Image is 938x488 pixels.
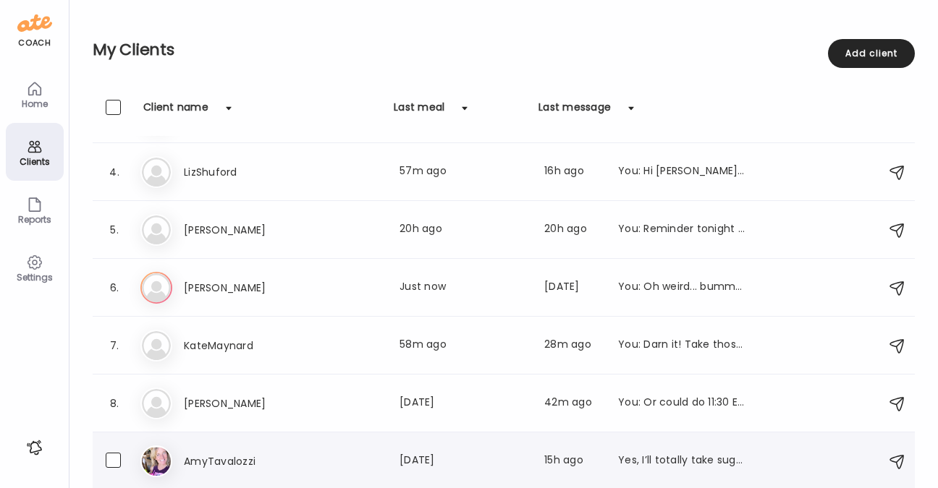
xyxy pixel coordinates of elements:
[184,279,311,296] h3: [PERSON_NAME]
[400,395,527,412] div: [DATE]
[9,215,61,224] div: Reports
[93,39,915,61] h2: My Clients
[400,337,527,354] div: 58m ago
[9,99,61,108] div: Home
[106,221,123,239] div: 5.
[544,337,601,354] div: 28m ago
[544,395,601,412] div: 42m ago
[184,395,311,412] h3: [PERSON_NAME]
[106,395,123,412] div: 8.
[106,337,123,354] div: 7.
[17,12,52,35] img: ate
[618,279,745,296] div: You: Oh weird... bummer. You could try deleting app and reconnecting but I would think that might...
[184,163,311,181] h3: LizShuford
[544,163,601,181] div: 16h ago
[544,453,601,470] div: 15h ago
[9,157,61,166] div: Clients
[184,337,311,354] h3: KateMaynard
[400,163,527,181] div: 57m ago
[184,221,311,239] h3: [PERSON_NAME]
[143,100,208,123] div: Client name
[184,453,311,470] h3: AmyTavalozzi
[400,453,527,470] div: [DATE]
[9,273,61,282] div: Settings
[394,100,444,123] div: Last meal
[618,337,745,354] div: You: Darn it! Take those breathing breaks on transitions.. you can add in quick review- what shou...
[618,221,745,239] div: You: Reminder tonight is the group call for week 4- A/B workouts for 'real' this time. lol Schedu...
[400,279,527,296] div: Just now
[538,100,611,123] div: Last message
[618,453,745,470] div: Yes, I’ll totally take suggestions on other options! I currently love my smoothie in the morning ...
[828,39,915,68] div: Add client
[400,221,527,239] div: 20h ago
[544,279,601,296] div: [DATE]
[618,163,745,181] div: You: Hi [PERSON_NAME]... here is the link for that final call. Schedule now open, availability wh...
[106,163,123,181] div: 4.
[106,279,123,296] div: 6.
[18,37,51,49] div: coach
[544,221,601,239] div: 20h ago
[618,395,745,412] div: You: Or could do 11:30 EST [DATE][DATE]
